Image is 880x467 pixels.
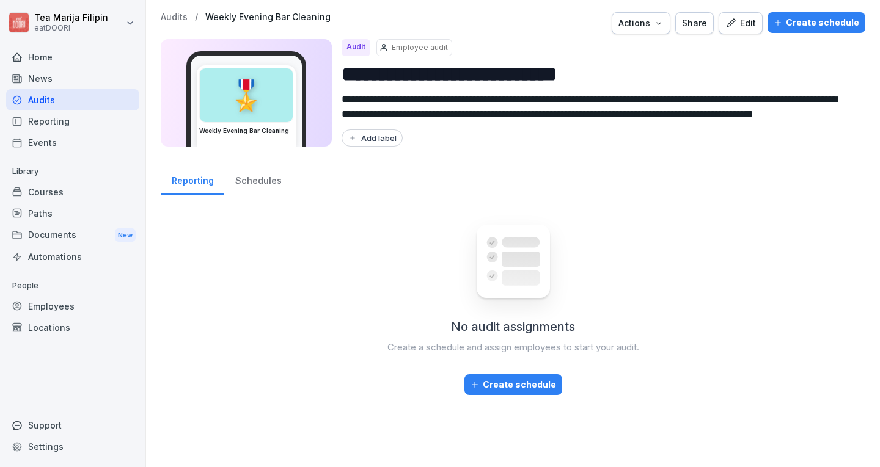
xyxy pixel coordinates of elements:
[618,16,664,30] div: Actions
[719,12,763,34] button: Edit
[6,436,139,457] a: Settings
[774,16,859,29] div: Create schedule
[161,12,188,23] a: Audits
[6,295,139,317] a: Employees
[725,16,756,30] div: Edit
[451,317,575,336] h2: No audit assignments
[6,224,139,247] div: Documents
[6,224,139,247] a: DocumentsNew
[392,42,448,53] p: Employee audit
[6,181,139,203] a: Courses
[6,46,139,68] a: Home
[342,39,370,56] div: Audit
[471,378,556,391] div: Create schedule
[612,12,670,34] button: Actions
[464,374,562,395] button: Create schedule
[6,68,139,89] a: News
[200,68,293,122] div: 🎖️
[199,126,293,136] h3: Weekly Evening Bar Cleaning
[387,341,639,355] p: Create a schedule and assign employees to start your audit.
[6,132,139,153] a: Events
[34,13,108,23] p: Tea Marija Filipin
[348,133,397,143] div: Add label
[675,12,714,34] button: Share
[342,129,403,147] button: Add label
[115,228,136,242] div: New
[682,16,707,30] div: Share
[34,24,108,32] p: eatDOORI
[6,246,139,267] a: Automations
[6,317,139,338] a: Locations
[6,110,139,132] a: Reporting
[768,12,865,33] button: Create schedule
[195,12,198,23] p: /
[6,162,139,181] p: Library
[224,164,292,195] a: Schedules
[6,276,139,295] p: People
[6,203,139,224] a: Paths
[6,415,139,436] div: Support
[6,89,139,110] a: Audits
[205,12,331,23] a: Weekly Evening Bar Cleaning
[161,164,224,195] a: Reporting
